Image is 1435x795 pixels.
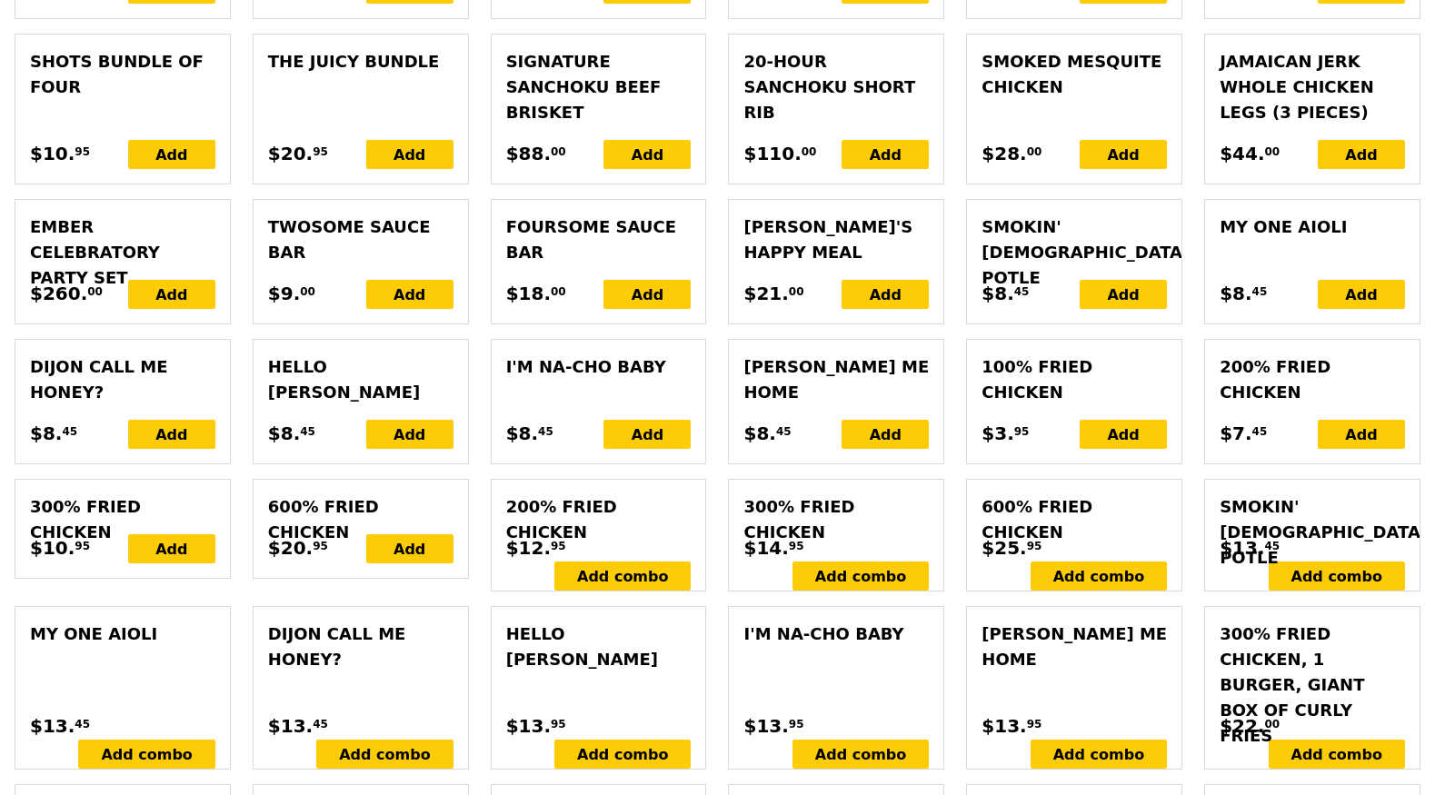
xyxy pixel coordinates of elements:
div: Shots Bundle of Four [30,49,215,100]
span: 95 [551,539,566,553]
span: 95 [1014,424,1030,439]
div: Ember Celebratory Party Set [30,214,215,291]
span: 95 [313,144,328,159]
div: Add combo [1269,561,1405,591]
div: Hello [PERSON_NAME] [506,621,692,672]
div: Add [842,420,929,449]
div: Add combo [792,561,929,591]
div: 200% Fried Chicken [1220,354,1405,405]
span: 45 [300,424,315,439]
span: $8. [268,420,300,447]
span: $3. [982,420,1013,447]
span: 95 [313,539,328,553]
div: Add [1080,420,1167,449]
span: $8. [982,280,1013,307]
span: $14. [743,534,788,561]
span: $8. [30,420,62,447]
span: $20. [268,534,313,561]
span: 00 [87,284,103,299]
span: 95 [75,144,90,159]
span: $10. [30,534,75,561]
div: Add [1318,420,1405,449]
div: My One Aioli [1220,214,1405,240]
div: 200% Fried Chicken [506,494,692,545]
span: $13. [268,712,313,740]
span: $20. [268,140,313,167]
div: Smoked Mesquite Chicken [982,49,1167,100]
span: 45 [776,424,792,439]
div: Add combo [1031,561,1167,591]
div: Add combo [316,740,453,769]
span: 00 [802,144,817,159]
div: Add [366,420,453,449]
span: 95 [1027,539,1042,553]
div: Add combo [1031,740,1167,769]
span: 45 [538,424,553,439]
div: Add combo [78,740,214,769]
div: Add [366,140,453,169]
span: 00 [551,144,566,159]
div: 600% Fried Chicken [982,494,1167,545]
span: $7. [1220,420,1251,447]
div: Add [366,534,453,563]
span: 45 [1252,284,1268,299]
span: $21. [743,280,788,307]
span: $13. [743,712,788,740]
div: 300% Fried Chicken [30,494,215,545]
span: 00 [300,284,315,299]
span: 00 [551,284,566,299]
span: 45 [1265,539,1281,553]
div: 100% Fried Chicken [982,354,1167,405]
div: Smokin' [DEMOGRAPHIC_DATA]-potle [1220,494,1405,571]
span: $13. [506,712,551,740]
div: Dijon Call Me Honey? [268,621,453,672]
span: $110. [743,140,801,167]
div: Add [1080,280,1167,309]
div: [PERSON_NAME]'s Happy Meal [743,214,929,265]
span: 95 [551,717,566,731]
div: [PERSON_NAME] Me Home [982,621,1167,672]
div: Add [842,140,929,169]
div: My One Aioli [30,621,215,647]
span: 95 [789,717,804,731]
span: 00 [1027,144,1042,159]
span: $13. [1220,534,1264,561]
div: Foursome Sauce Bar [506,214,692,265]
span: $8. [743,420,775,447]
span: 00 [789,284,804,299]
span: $10. [30,140,75,167]
div: Add [128,280,215,309]
div: Add combo [554,561,691,591]
div: 20‑hour Sanchoku Short Rib [743,49,929,125]
span: 45 [313,717,328,731]
span: $88. [506,140,551,167]
div: Add [1318,280,1405,309]
span: $260. [30,280,87,307]
div: [PERSON_NAME] Me Home [743,354,929,405]
span: $9. [268,280,300,307]
div: Add [128,420,215,449]
div: Add [842,280,929,309]
span: $8. [1220,280,1251,307]
div: 600% Fried Chicken [268,494,453,545]
div: 300% Fried Chicken, 1 Burger, Giant Box of Curly Fries [1220,621,1405,749]
div: The Juicy Bundle [268,49,453,75]
div: Add [603,280,691,309]
span: 00 [1265,717,1281,731]
div: Add [366,280,453,309]
span: $44. [1220,140,1264,167]
span: $13. [982,712,1026,740]
div: Add combo [554,740,691,769]
span: 45 [75,717,90,731]
span: 95 [1027,717,1042,731]
div: Add combo [1269,740,1405,769]
div: Add [128,140,215,169]
span: 45 [1014,284,1030,299]
div: Add [603,140,691,169]
div: Smokin' [DEMOGRAPHIC_DATA]-potle [982,214,1167,291]
span: $8. [506,420,538,447]
span: $28. [982,140,1026,167]
div: Add [1080,140,1167,169]
span: 00 [1265,144,1281,159]
div: Dijon Call Me Honey? [30,354,215,405]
